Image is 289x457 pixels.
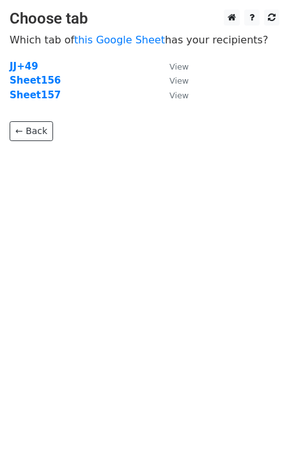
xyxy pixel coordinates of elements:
[10,33,279,47] p: Which tab of has your recipients?
[10,61,38,72] a: JJ+49
[169,62,189,71] small: View
[157,61,189,72] a: View
[169,91,189,100] small: View
[157,89,189,101] a: View
[10,10,279,28] h3: Choose tab
[169,76,189,86] small: View
[157,75,189,86] a: View
[10,75,61,86] a: Sheet156
[10,121,53,141] a: ← Back
[74,34,165,46] a: this Google Sheet
[10,89,61,101] a: Sheet157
